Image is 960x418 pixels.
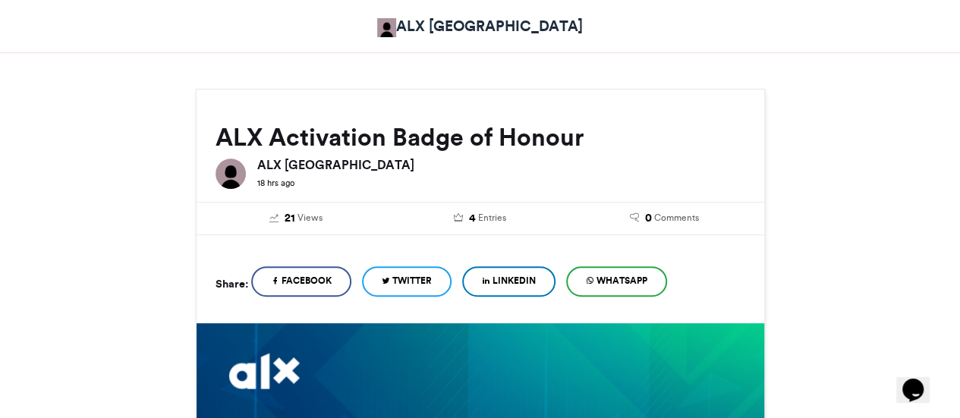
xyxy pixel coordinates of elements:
span: 0 [645,210,652,227]
span: Views [297,211,323,225]
small: 18 hrs ago [257,178,294,188]
span: Facebook [282,274,332,288]
span: Comments [654,211,699,225]
span: 4 [469,210,476,227]
h6: ALX [GEOGRAPHIC_DATA] [257,159,745,171]
a: 0 Comments [584,210,745,227]
a: Facebook [251,266,351,297]
a: Twitter [362,266,452,297]
span: Twitter [392,274,432,288]
span: 21 [285,210,295,227]
iframe: chat widget [896,357,945,403]
a: WhatsApp [566,266,667,297]
span: Entries [478,211,506,225]
img: ALX Africa [377,18,396,37]
span: LinkedIn [493,274,536,288]
a: LinkedIn [462,266,556,297]
a: ALX [GEOGRAPHIC_DATA] [377,15,583,37]
h2: ALX Activation Badge of Honour [216,124,745,151]
a: 21 Views [216,210,377,227]
span: WhatsApp [596,274,647,288]
img: ALX Africa [216,159,246,189]
h5: Share: [216,274,248,294]
a: 4 Entries [399,210,561,227]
